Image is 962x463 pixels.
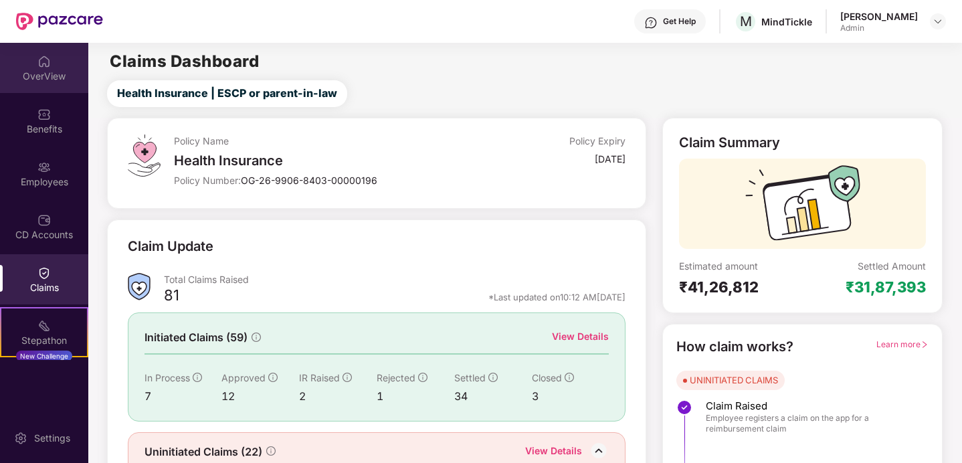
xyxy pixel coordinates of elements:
[761,15,812,28] div: MindTickle
[532,388,609,405] div: 3
[16,351,72,361] div: New Challenge
[145,372,190,383] span: In Process
[840,10,918,23] div: [PERSON_NAME]
[454,372,486,383] span: Settled
[174,174,475,187] div: Policy Number:
[595,153,626,165] div: [DATE]
[690,373,778,387] div: UNINITIATED CLAIMS
[488,291,626,303] div: *Last updated on 10:12 AM[DATE]
[569,134,626,147] div: Policy Expiry
[174,134,475,147] div: Policy Name
[377,388,454,405] div: 1
[145,329,248,346] span: Initiated Claims (59)
[221,388,299,405] div: 12
[840,23,918,33] div: Admin
[299,372,340,383] span: IR Raised
[679,278,803,296] div: ₹41,26,812
[676,399,692,415] img: svg+xml;base64,PHN2ZyBpZD0iU3RlcC1Eb25lLTMyeDMyIiB4bWxucz0iaHR0cDovL3d3dy53My5vcmcvMjAwMC9zdmciIH...
[37,108,51,121] img: svg+xml;base64,PHN2ZyBpZD0iQmVuZWZpdHMiIHhtbG5zPSJodHRwOi8vd3d3LnczLm9yZy8yMDAwL3N2ZyIgd2lkdGg9Ij...
[164,273,626,286] div: Total Claims Raised
[16,13,103,30] img: New Pazcare Logo
[532,372,562,383] span: Closed
[858,260,926,272] div: Settled Amount
[706,413,915,434] span: Employee registers a claim on the app for a reimbursement claim
[589,441,609,461] img: DownIcon
[418,373,427,382] span: info-circle
[679,134,780,151] div: Claim Summary
[343,373,352,382] span: info-circle
[37,161,51,174] img: svg+xml;base64,PHN2ZyBpZD0iRW1wbG95ZWVzIiB4bWxucz0iaHR0cDovL3d3dy53My5vcmcvMjAwMC9zdmciIHdpZHRoPS...
[525,444,582,461] div: View Details
[110,54,259,70] h2: Claims Dashboard
[552,329,609,344] div: View Details
[454,388,532,405] div: 34
[846,278,926,296] div: ₹31,87,393
[706,399,915,413] span: Claim Raised
[644,16,658,29] img: svg+xml;base64,PHN2ZyBpZD0iSGVscC0zMngzMiIgeG1sbnM9Imh0dHA6Ly93d3cudzMub3JnLzIwMDAvc3ZnIiB3aWR0aD...
[117,85,337,102] span: Health Insurance | ESCP or parent-in-law
[145,388,222,405] div: 7
[37,55,51,68] img: svg+xml;base64,PHN2ZyBpZD0iSG9tZSIgeG1sbnM9Imh0dHA6Ly93d3cudzMub3JnLzIwMDAvc3ZnIiB3aWR0aD0iMjAiIG...
[221,372,266,383] span: Approved
[268,373,278,382] span: info-circle
[252,333,261,342] span: info-circle
[14,432,27,445] img: svg+xml;base64,PHN2ZyBpZD0iU2V0dGluZy0yMHgyMCIgeG1sbnM9Imh0dHA6Ly93d3cudzMub3JnLzIwMDAvc3ZnIiB3aW...
[164,286,179,308] div: 81
[128,273,151,300] img: ClaimsSummaryIcon
[745,165,860,249] img: svg+xml;base64,PHN2ZyB3aWR0aD0iMTcyIiBoZWlnaHQ9IjExMyIgdmlld0JveD0iMCAwIDE3MiAxMTMiIGZpbGw9Im5vbm...
[933,16,943,27] img: svg+xml;base64,PHN2ZyBpZD0iRHJvcGRvd24tMzJ4MzIiIHhtbG5zPSJodHRwOi8vd3d3LnczLm9yZy8yMDAwL3N2ZyIgd2...
[37,266,51,280] img: svg+xml;base64,PHN2ZyBpZD0iQ2xhaW0iIHhtbG5zPSJodHRwOi8vd3d3LnczLm9yZy8yMDAwL3N2ZyIgd2lkdGg9IjIwIi...
[679,260,803,272] div: Estimated amount
[663,16,696,27] div: Get Help
[876,339,929,349] span: Learn more
[740,13,752,29] span: M
[299,388,377,405] div: 2
[174,153,475,169] div: Health Insurance
[266,446,276,456] span: info-circle
[128,236,213,257] div: Claim Update
[30,432,74,445] div: Settings
[488,373,498,382] span: info-circle
[145,444,262,460] span: Uninitiated Claims (22)
[921,341,929,349] span: right
[565,373,574,382] span: info-circle
[1,334,87,347] div: Stepathon
[676,337,793,357] div: How claim works?
[107,80,347,107] button: Health Insurance | ESCP or parent-in-law
[377,372,415,383] span: Rejected
[128,134,161,177] img: svg+xml;base64,PHN2ZyB4bWxucz0iaHR0cDovL3d3dy53My5vcmcvMjAwMC9zdmciIHdpZHRoPSI0OS4zMiIgaGVpZ2h0PS...
[37,213,51,227] img: svg+xml;base64,PHN2ZyBpZD0iQ0RfQWNjb3VudHMiIGRhdGEtbmFtZT0iQ0QgQWNjb3VudHMiIHhtbG5zPSJodHRwOi8vd3...
[241,175,377,186] span: OG-26-9906-8403-00000196
[193,373,202,382] span: info-circle
[37,319,51,333] img: svg+xml;base64,PHN2ZyB4bWxucz0iaHR0cDovL3d3dy53My5vcmcvMjAwMC9zdmciIHdpZHRoPSIyMSIgaGVpZ2h0PSIyMC...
